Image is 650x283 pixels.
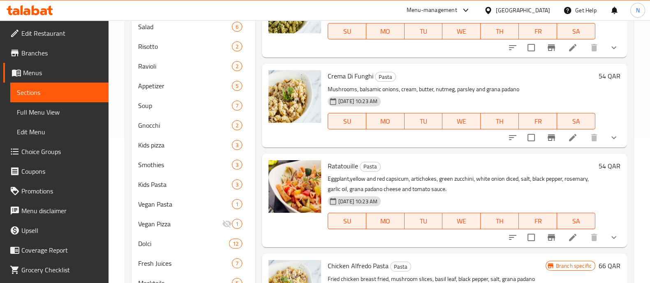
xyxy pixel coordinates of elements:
[268,70,321,123] img: Crema Di Funghi
[232,260,242,267] span: 7
[132,194,255,214] div: Vegan Pasta1
[232,101,242,110] div: items
[335,97,381,105] span: [DATE] 10:23 AM
[442,23,481,39] button: WE
[132,155,255,175] div: Smothies3
[232,161,242,169] span: 3
[481,113,519,129] button: TH
[584,128,604,147] button: delete
[599,160,620,172] h6: 54 QAR
[523,129,540,146] span: Select to update
[132,234,255,253] div: Dolci12
[132,175,255,194] div: Kids Pasta3
[232,160,242,170] div: items
[138,160,232,170] div: Smothies
[21,265,102,275] span: Grocery Checklist
[232,181,242,189] span: 3
[232,179,242,189] div: items
[232,22,242,32] div: items
[503,38,523,58] button: sort-choices
[132,17,255,37] div: Salad6
[541,38,561,58] button: Branch-specific-item
[503,128,523,147] button: sort-choices
[3,161,109,181] a: Coupons
[138,61,232,71] span: Ravioli
[232,122,242,129] span: 2
[442,213,481,229] button: WE
[232,61,242,71] div: items
[138,41,232,51] span: Risotto
[442,113,481,129] button: WE
[138,179,232,189] span: Kids Pasta
[366,113,405,129] button: MO
[132,56,255,76] div: Ravioli2
[541,128,561,147] button: Branch-specific-item
[138,219,222,229] span: Vegan Pizza
[232,81,242,91] div: items
[446,25,477,37] span: WE
[405,23,443,39] button: TU
[599,70,620,82] h6: 54 QAR
[229,240,242,248] span: 12
[519,113,557,129] button: FR
[522,25,554,37] span: FR
[568,43,578,53] a: Edit menu item
[484,115,516,127] span: TH
[636,6,639,15] span: N
[222,219,232,229] svg: Inactive section
[604,128,624,147] button: show more
[328,23,366,39] button: SU
[138,81,232,91] div: Appetizer
[328,84,595,94] p: Mushrooms, balsamic onions, cream, butter, nutmeg, parsley and grana padano
[232,62,242,70] span: 2
[3,260,109,280] a: Grocery Checklist
[568,232,578,242] a: Edit menu item
[138,258,232,268] span: Fresh Juices
[328,70,373,82] span: Crema Di Funghi
[132,253,255,273] div: Fresh Juices7
[232,23,242,31] span: 6
[10,102,109,122] a: Full Menu View
[21,147,102,156] span: Choice Groups
[21,245,102,255] span: Coverage Report
[328,213,366,229] button: SU
[3,142,109,161] a: Choice Groups
[484,25,516,37] span: TH
[21,48,102,58] span: Branches
[604,228,624,247] button: show more
[609,232,619,242] svg: Show Choices
[568,133,578,143] a: Edit menu item
[23,68,102,78] span: Menus
[366,213,405,229] button: MO
[405,113,443,129] button: TU
[584,228,604,247] button: delete
[17,127,102,137] span: Edit Menu
[523,229,540,246] span: Select to update
[138,22,232,32] span: Salad
[232,43,242,51] span: 2
[370,215,401,227] span: MO
[138,199,232,209] span: Vegan Pasta
[519,23,557,39] button: FR
[328,160,358,172] span: Ratatouille
[557,213,595,229] button: SA
[229,239,242,248] div: items
[446,215,477,227] span: WE
[370,25,401,37] span: MO
[3,221,109,240] a: Upsell
[3,240,109,260] a: Coverage Report
[132,135,255,155] div: Kids pizza3
[407,5,457,15] div: Menu-management
[21,28,102,38] span: Edit Restaurant
[232,219,242,229] div: items
[10,83,109,102] a: Sections
[584,38,604,58] button: delete
[138,140,232,150] span: Kids pizza
[609,43,619,53] svg: Show Choices
[560,25,592,37] span: SA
